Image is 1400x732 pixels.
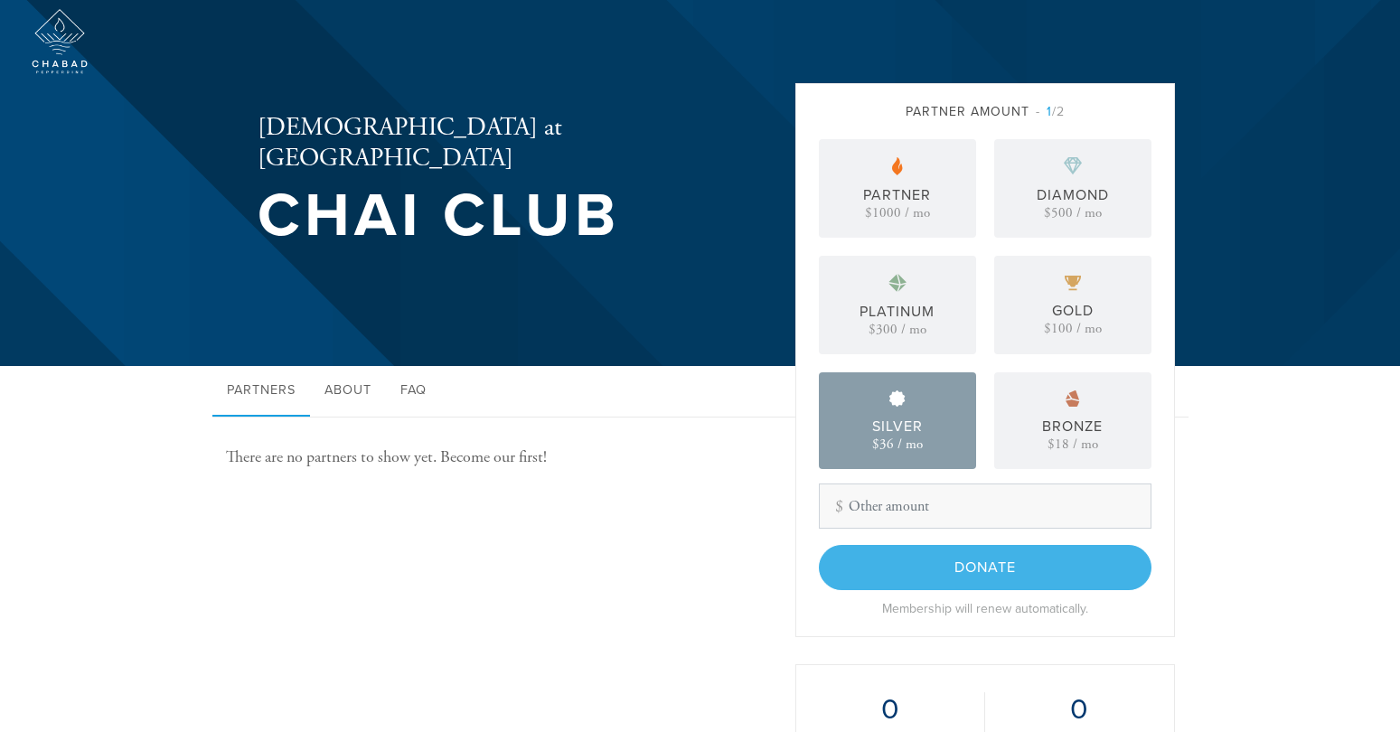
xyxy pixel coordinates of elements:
div: Gold [1052,300,1094,322]
img: pp-bronze.svg [1066,390,1080,407]
div: Silver [872,416,923,437]
div: Membership will renew automatically. [819,599,1151,618]
a: About [310,366,386,417]
a: FAQ [386,366,441,417]
div: Partner Amount [819,102,1151,121]
div: $100 / mo [1044,322,1102,335]
img: pp-partner.svg [892,157,903,175]
div: $1000 / mo [865,206,930,220]
h2: [DEMOGRAPHIC_DATA] at [GEOGRAPHIC_DATA] [258,113,737,174]
div: $300 / mo [869,323,926,336]
div: $500 / mo [1044,206,1102,220]
h2: 0 [823,692,957,727]
span: /2 [1036,104,1065,119]
img: pp-gold.svg [1065,276,1081,291]
span: 1 [1047,104,1052,119]
img: pp-silver.svg [889,390,906,407]
a: Partners [212,366,310,417]
input: Other amount [819,483,1151,529]
div: Bronze [1042,416,1103,437]
div: Partner [863,184,931,206]
div: $18 / mo [1048,437,1098,451]
img: pp-diamond.svg [1064,157,1082,175]
div: Platinum [860,301,935,323]
div: Diamond [1037,184,1109,206]
h2: 0 [1012,692,1147,727]
div: $36 / mo [872,437,923,451]
div: There are no partners to show yet. Become our first! [226,445,768,469]
img: pp-platinum.svg [888,274,907,292]
h1: Chai Club [258,187,737,246]
img: CAP%20Logo%20White.png [27,9,92,74]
